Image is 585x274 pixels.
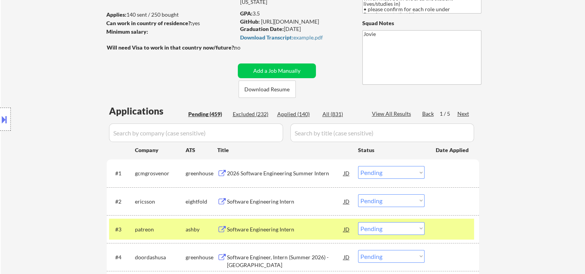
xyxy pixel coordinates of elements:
[109,123,283,142] input: Search by company (case sensitive)
[186,253,217,261] div: greenhouse
[240,34,293,41] strong: Download Transcript:
[186,146,217,154] div: ATS
[135,253,186,261] div: doordashusa
[233,110,271,118] div: Excluded (232)
[343,222,351,236] div: JD
[238,63,316,78] button: Add a Job Manually
[362,19,481,27] div: Squad Notes
[135,146,186,154] div: Company
[358,143,425,157] div: Status
[227,253,344,269] div: Software Engineer, Intern (Summer 2026) - [GEOGRAPHIC_DATA]
[115,253,129,261] div: #4
[436,146,470,154] div: Date Applied
[343,194,351,208] div: JD
[227,226,344,233] div: Software Engineering Intern
[106,19,233,27] div: yes
[186,198,217,205] div: eightfold
[186,170,217,177] div: greenhouse
[234,44,256,51] div: no
[322,110,361,118] div: All (831)
[115,226,129,233] div: #3
[372,110,413,118] div: View All Results
[240,26,284,32] strong: Graduation Date:
[217,146,351,154] div: Title
[135,170,186,177] div: gcmgrosvenor
[277,110,316,118] div: Applied (140)
[135,198,186,205] div: ericsson
[290,123,474,142] input: Search by title (case sensitive)
[106,11,235,19] div: 140 sent / 250 bought
[240,25,350,33] div: [DATE]
[457,110,470,118] div: Next
[343,250,351,264] div: JD
[239,80,296,98] button: Download Resume
[106,11,126,18] strong: Applies:
[240,35,348,40] div: example.pdf
[106,20,192,26] strong: Can work in country of residence?:
[240,34,348,42] a: Download Transcript:example.pdf
[188,110,227,118] div: Pending (459)
[107,44,235,51] strong: Will need Visa to work in that country now/future?:
[115,198,129,205] div: #2
[227,198,344,205] div: Software Engineering Intern
[343,166,351,180] div: JD
[240,18,260,25] strong: GitHub:
[440,110,457,118] div: 1 / 5
[227,170,344,177] div: 2026 Software Engineering Summer Intern
[106,28,148,35] strong: Minimum salary:
[240,10,351,17] div: 3.5
[261,18,319,25] a: [URL][DOMAIN_NAME]
[186,226,217,233] div: ashby
[240,10,252,17] strong: GPA:
[422,110,435,118] div: Back
[109,106,186,116] div: Applications
[135,226,186,233] div: patreon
